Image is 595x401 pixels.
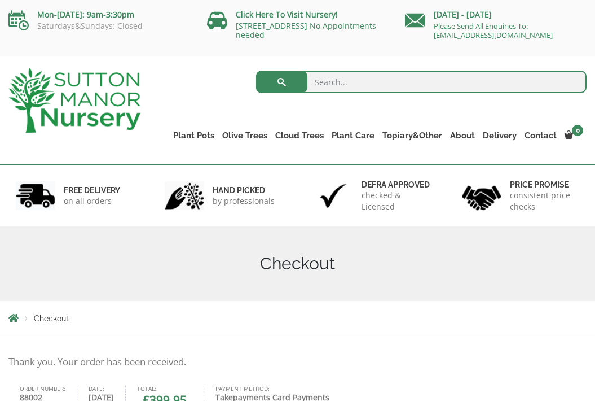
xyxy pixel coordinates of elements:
input: Search... [256,71,587,93]
nav: Breadcrumbs [8,313,587,322]
p: Thank you. Your order has been received. [8,355,587,369]
img: logo [8,68,140,133]
img: 3.jpg [314,181,353,210]
span: 0 [572,125,583,136]
img: 1.jpg [16,181,55,210]
p: [DATE] - [DATE] [405,8,587,21]
h1: Checkout [8,254,587,274]
a: [STREET_ADDRESS] No Appointments needed [236,20,376,40]
img: 4.jpg [462,178,501,213]
h6: Price promise [510,180,579,190]
a: Delivery [479,128,521,143]
a: Plant Pots [169,128,218,143]
h6: FREE DELIVERY [64,185,120,195]
p: Saturdays&Sundays: Closed [8,21,190,30]
p: consistent price checks [510,190,579,212]
a: Please Send All Enquiries To: [EMAIL_ADDRESS][DOMAIN_NAME] [434,21,553,40]
img: 2.jpg [165,181,204,210]
a: Plant Care [328,128,378,143]
a: 0 [561,128,587,143]
a: Contact [521,128,561,143]
a: Topiary&Other [378,128,446,143]
p: on all orders [64,195,120,207]
h6: hand picked [213,185,275,195]
a: Click Here To Visit Nursery! [236,9,338,20]
span: Checkout [34,314,69,323]
p: checked & Licensed [362,190,431,212]
p: by professionals [213,195,275,207]
p: Mon-[DATE]: 9am-3:30pm [8,8,190,21]
a: Olive Trees [218,128,271,143]
h6: Defra approved [362,180,431,190]
a: Cloud Trees [271,128,328,143]
a: About [446,128,479,143]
